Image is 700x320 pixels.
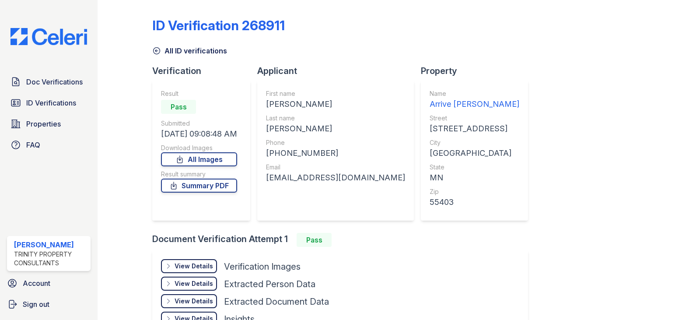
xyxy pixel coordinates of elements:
div: Trinity Property Consultants [14,250,87,267]
div: Street [430,114,519,123]
span: Doc Verifications [26,77,83,87]
div: Pass [161,100,196,114]
div: State [430,163,519,172]
a: Summary PDF [161,179,237,193]
div: City [430,138,519,147]
a: Properties [7,115,91,133]
div: 55403 [430,196,519,208]
div: Document Verification Attempt 1 [152,233,535,247]
a: Doc Verifications [7,73,91,91]
div: Extracted Document Data [224,295,329,308]
div: Email [266,163,405,172]
div: [GEOGRAPHIC_DATA] [430,147,519,159]
div: Verification Images [224,260,301,273]
div: View Details [175,262,213,271]
div: Download Images [161,144,237,152]
div: View Details [175,279,213,288]
div: View Details [175,297,213,306]
div: Pass [297,233,332,247]
div: Applicant [257,65,421,77]
img: CE_Logo_Blue-a8612792a0a2168367f1c8372b55b34899dd931a85d93a1a3d3e32e68fde9ad4.png [3,28,94,45]
a: FAQ [7,136,91,154]
a: Account [3,274,94,292]
div: [PERSON_NAME] [14,239,87,250]
div: Extracted Person Data [224,278,315,290]
a: All Images [161,152,237,166]
div: Submitted [161,119,237,128]
div: Property [421,65,535,77]
div: Result summary [161,170,237,179]
div: [PERSON_NAME] [266,98,405,110]
div: Phone [266,138,405,147]
a: ID Verifications [7,94,91,112]
div: [PERSON_NAME] [266,123,405,135]
span: FAQ [26,140,40,150]
div: [STREET_ADDRESS] [430,123,519,135]
div: [DATE] 09:08:48 AM [161,128,237,140]
div: Verification [152,65,257,77]
span: Account [23,278,50,288]
div: ID Verification 268911 [152,18,285,33]
div: [EMAIL_ADDRESS][DOMAIN_NAME] [266,172,405,184]
div: MN [430,172,519,184]
div: Arrive [PERSON_NAME] [430,98,519,110]
span: ID Verifications [26,98,76,108]
a: Name Arrive [PERSON_NAME] [430,89,519,110]
div: Result [161,89,237,98]
div: Name [430,89,519,98]
div: [PHONE_NUMBER] [266,147,405,159]
span: Properties [26,119,61,129]
span: Sign out [23,299,49,309]
a: All ID verifications [152,46,227,56]
a: Sign out [3,295,94,313]
div: Zip [430,187,519,196]
div: First name [266,89,405,98]
div: Last name [266,114,405,123]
